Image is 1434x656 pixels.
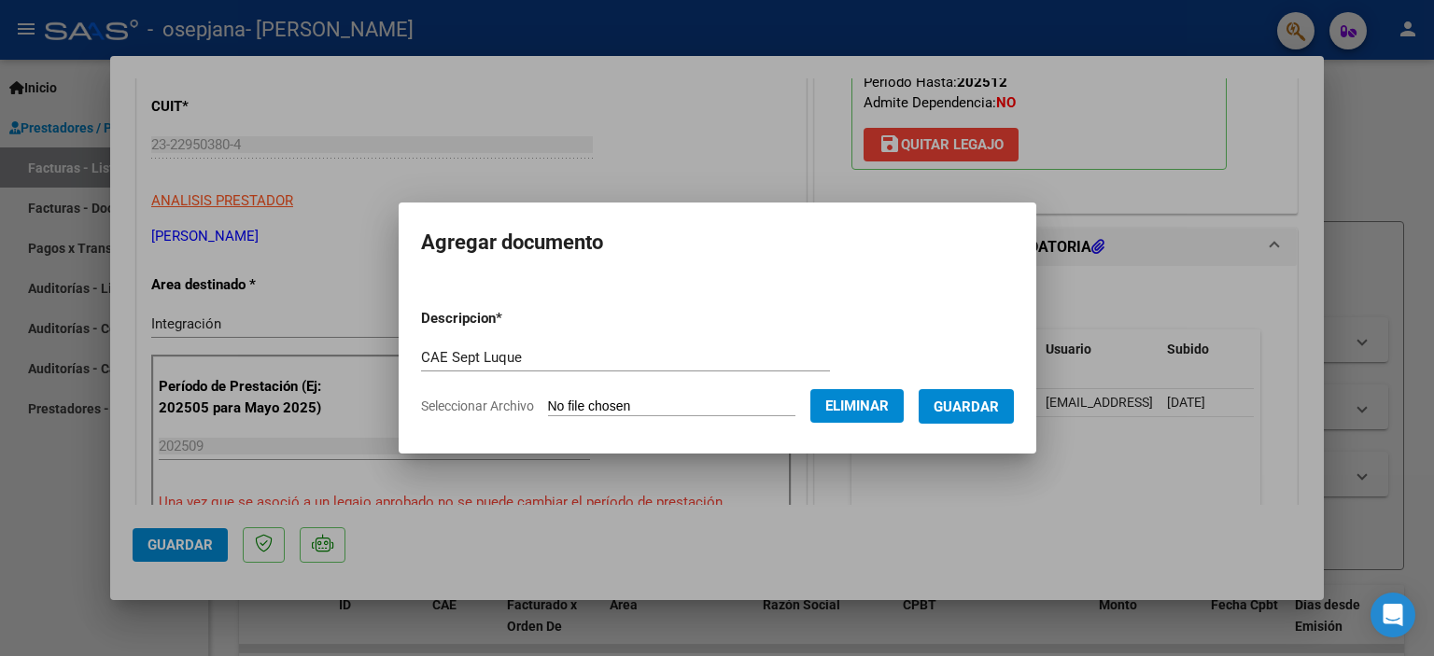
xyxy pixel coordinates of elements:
[1371,593,1415,637] div: Open Intercom Messenger
[810,389,904,423] button: Eliminar
[825,398,889,414] span: Eliminar
[421,398,534,413] span: Seleccionar Archivo
[919,389,1014,424] button: Guardar
[421,225,1014,260] h2: Agregar documento
[934,398,999,415] span: Guardar
[421,308,599,329] p: Descripcion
